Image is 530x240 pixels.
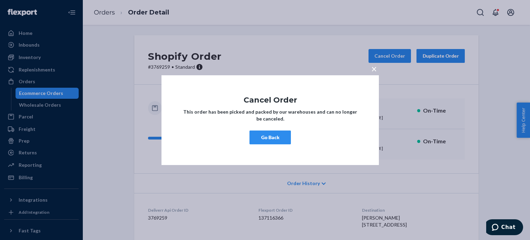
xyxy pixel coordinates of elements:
h1: Cancel Order [182,96,358,104]
span: × [371,63,377,74]
strong: This order has been picked and packed by our warehouses and can no longer be canceled. [183,109,357,122]
button: Go Back [249,131,291,144]
iframe: Opens a widget where you can chat to one of our agents [486,219,523,237]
